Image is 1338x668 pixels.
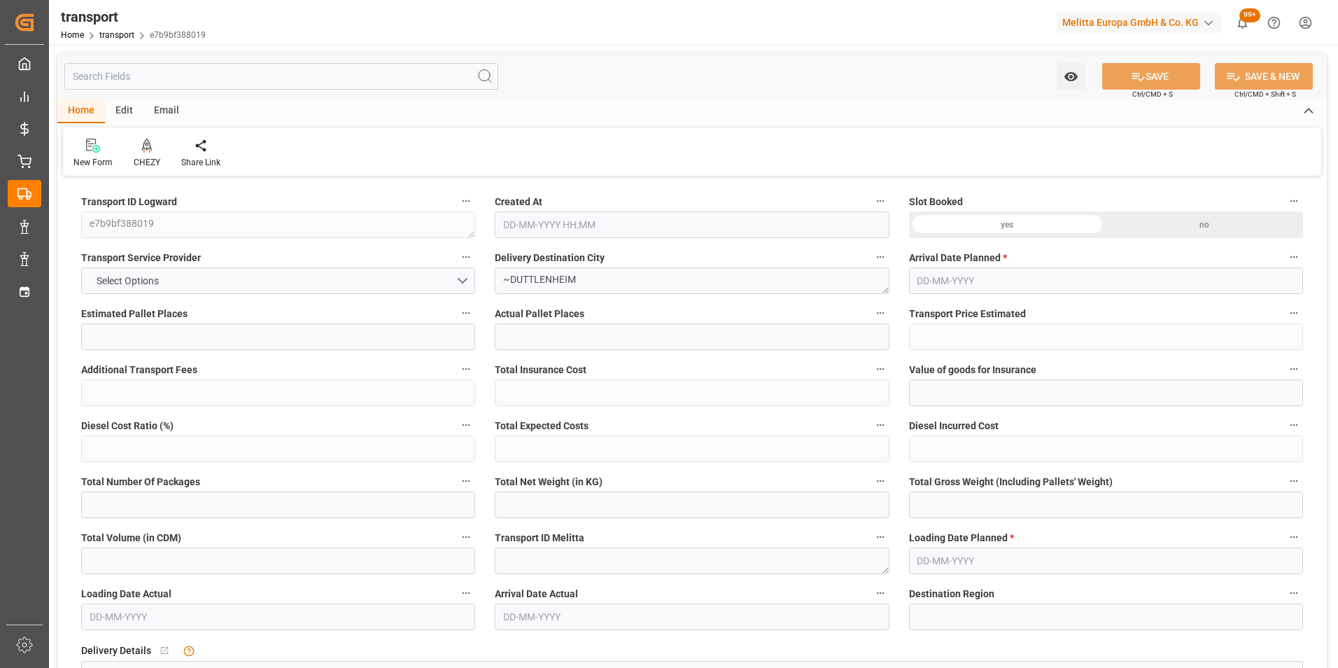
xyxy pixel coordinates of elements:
[495,195,542,209] span: Created At
[1285,248,1303,266] button: Arrival Date Planned *
[1057,13,1221,33] div: Melitta Europa GmbH & Co. KG
[909,548,1303,574] input: DD-MM-YYYY
[909,195,963,209] span: Slot Booked
[81,211,475,238] textarea: e7b9bf388019
[1132,89,1173,99] span: Ctrl/CMD + S
[871,360,889,378] button: Total Insurance Cost
[457,416,475,434] button: Diesel Cost Ratio (%)
[909,531,1014,545] span: Loading Date Planned
[1258,7,1290,39] button: Help Center
[1285,304,1303,322] button: Transport Price Estimated
[81,643,151,658] span: Delivery Details
[1215,63,1313,90] button: SAVE & NEW
[457,304,475,322] button: Estimated Pallet Places
[1285,192,1303,210] button: Slot Booked
[871,304,889,322] button: Actual Pallet Places
[909,475,1113,489] span: Total Gross Weight (Including Pallets' Weight)
[909,307,1026,321] span: Transport Price Estimated
[81,419,174,433] span: Diesel Cost Ratio (%)
[871,584,889,602] button: Arrival Date Actual
[81,475,200,489] span: Total Number Of Packages
[495,475,603,489] span: Total Net Weight (in KG)
[81,531,181,545] span: Total Volume (in CDM)
[61,6,206,27] div: transport
[1227,7,1258,39] button: show 100 new notifications
[457,248,475,266] button: Transport Service Provider
[457,360,475,378] button: Additional Transport Fees
[1102,63,1200,90] button: SAVE
[64,63,498,90] input: Search Fields
[99,30,134,40] a: transport
[495,531,584,545] span: Transport ID Melitta
[871,528,889,546] button: Transport ID Melitta
[495,251,605,265] span: Delivery Destination City
[909,251,1007,265] span: Arrival Date Planned
[1106,211,1303,238] div: no
[909,419,999,433] span: Diesel Incurred Cost
[495,587,578,601] span: Arrival Date Actual
[1285,528,1303,546] button: Loading Date Planned *
[1285,416,1303,434] button: Diesel Incurred Cost
[457,584,475,602] button: Loading Date Actual
[871,192,889,210] button: Created At
[81,604,475,630] input: DD-MM-YYYY
[1057,63,1085,90] button: open menu
[73,156,113,169] div: New Form
[495,211,889,238] input: DD-MM-YYYY HH:MM
[909,267,1303,294] input: DD-MM-YYYY
[495,267,889,294] textarea: ~DUTTLENHEIM
[871,248,889,266] button: Delivery Destination City
[81,363,197,377] span: Additional Transport Fees
[61,30,84,40] a: Home
[81,195,177,209] span: Transport ID Logward
[909,363,1036,377] span: Value of goods for Insurance
[81,267,475,294] button: open menu
[81,587,171,601] span: Loading Date Actual
[105,99,143,123] div: Edit
[871,472,889,490] button: Total Net Weight (in KG)
[457,528,475,546] button: Total Volume (in CDM)
[495,419,589,433] span: Total Expected Costs
[457,192,475,210] button: Transport ID Logward
[1234,89,1296,99] span: Ctrl/CMD + Shift + S
[81,307,188,321] span: Estimated Pallet Places
[1285,360,1303,378] button: Value of goods for Insurance
[90,274,166,288] span: Select Options
[143,99,190,123] div: Email
[57,99,105,123] div: Home
[181,156,220,169] div: Share Link
[134,156,160,169] div: CHEZY
[1057,9,1227,36] button: Melitta Europa GmbH & Co. KG
[909,587,994,601] span: Destination Region
[1285,472,1303,490] button: Total Gross Weight (Including Pallets' Weight)
[871,416,889,434] button: Total Expected Costs
[495,604,889,630] input: DD-MM-YYYY
[495,363,586,377] span: Total Insurance Cost
[1285,584,1303,602] button: Destination Region
[81,251,201,265] span: Transport Service Provider
[457,472,475,490] button: Total Number Of Packages
[909,211,1106,238] div: yes
[495,307,584,321] span: Actual Pallet Places
[1239,8,1260,22] span: 99+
